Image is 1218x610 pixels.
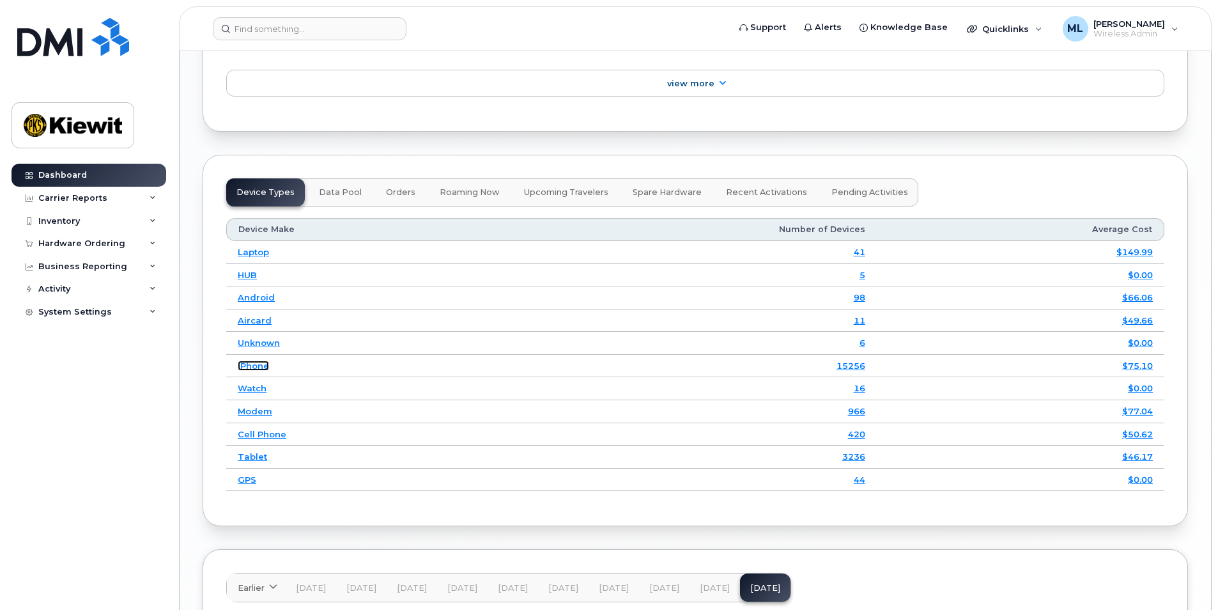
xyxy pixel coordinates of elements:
[1054,16,1187,42] div: Matthew Linderman
[296,583,326,593] span: [DATE]
[386,187,415,198] span: Orders
[1162,554,1208,600] iframe: Messenger Launcher
[1128,338,1153,348] a: $0.00
[238,406,272,416] a: Modem
[397,583,427,593] span: [DATE]
[726,187,807,198] span: Recent Activations
[238,338,280,348] a: Unknown
[851,15,957,40] a: Knowledge Base
[667,79,714,88] span: View More
[854,474,865,485] a: 44
[238,315,272,325] a: Aircard
[700,583,730,593] span: [DATE]
[860,338,865,348] a: 6
[1093,29,1165,39] span: Wireless Admin
[795,15,851,40] a: Alerts
[1128,474,1153,485] a: $0.00
[815,21,842,34] span: Alerts
[1122,315,1153,325] a: $49.66
[227,574,286,602] a: Earlier
[958,16,1051,42] div: Quicklinks
[447,583,477,593] span: [DATE]
[346,583,376,593] span: [DATE]
[982,24,1029,34] span: Quicklinks
[238,247,269,257] a: Laptop
[238,451,267,462] a: Tablet
[238,383,266,393] a: Watch
[1122,361,1153,371] a: $75.10
[649,583,679,593] span: [DATE]
[1116,247,1153,257] a: $149.99
[848,429,865,439] a: 420
[599,583,629,593] span: [DATE]
[501,218,877,241] th: Number of Devices
[524,187,608,198] span: Upcoming Travelers
[1122,451,1153,462] a: $46.17
[831,187,908,198] span: Pending Activities
[877,218,1164,241] th: Average Cost
[633,187,702,198] span: Spare Hardware
[213,17,406,40] input: Find something...
[860,270,865,280] a: 5
[854,383,865,393] a: 16
[730,15,795,40] a: Support
[1122,429,1153,439] a: $50.62
[238,474,256,485] a: GPS
[498,583,528,593] span: [DATE]
[440,187,500,198] span: Roaming Now
[238,270,257,280] a: HUB
[238,361,269,371] a: iPhone
[226,70,1164,97] a: View More
[870,21,948,34] span: Knowledge Base
[238,429,286,439] a: Cell Phone
[238,292,275,302] a: Android
[548,583,578,593] span: [DATE]
[1067,21,1083,36] span: ML
[1128,383,1153,393] a: $0.00
[1093,19,1165,29] span: [PERSON_NAME]
[226,218,501,241] th: Device Make
[854,292,865,302] a: 98
[848,406,865,416] a: 966
[854,315,865,325] a: 11
[319,187,362,198] span: Data Pool
[842,451,865,462] a: 3236
[1122,406,1153,416] a: $77.04
[836,361,865,371] a: 15256
[1122,292,1153,302] a: $66.06
[854,247,865,257] a: 41
[238,582,265,594] span: Earlier
[1128,270,1153,280] a: $0.00
[750,21,786,34] span: Support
